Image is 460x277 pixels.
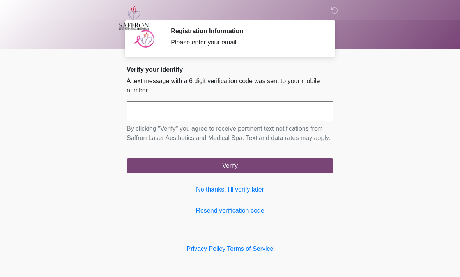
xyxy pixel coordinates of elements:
[127,66,333,73] h2: Verify your identity
[127,158,333,173] button: Verify
[133,27,156,51] img: Agent Avatar
[127,185,333,194] a: No thanks, I'll verify later
[227,245,273,252] a: Terms of Service
[171,38,322,47] div: Please enter your email
[119,6,149,30] img: Saffron Laser Aesthetics and Medical Spa Logo
[127,206,333,215] a: Resend verification code
[127,124,333,143] p: By clicking "Verify" you agree to receive pertinent text notifications from Saffron Laser Aesthet...
[127,76,333,95] p: A text message with a 6 digit verification code was sent to your mobile number.
[225,245,227,252] a: |
[187,245,226,252] a: Privacy Policy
